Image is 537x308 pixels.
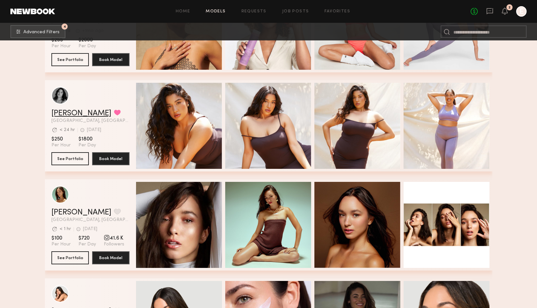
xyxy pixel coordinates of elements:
[92,152,130,165] button: Book Model
[78,242,96,247] span: Per Day
[324,9,350,14] a: Favorites
[51,209,111,216] a: [PERSON_NAME]
[104,242,124,247] span: Followers
[78,235,96,242] span: $720
[51,218,130,222] span: [GEOGRAPHIC_DATA], [GEOGRAPHIC_DATA]
[51,242,71,247] span: Per Hour
[78,43,96,49] span: Per Day
[83,227,97,231] div: [DATE]
[51,136,71,142] span: $250
[104,235,124,242] span: 41.6 K
[92,53,130,66] button: Book Model
[51,235,71,242] span: $100
[51,110,111,117] a: [PERSON_NAME]
[60,227,71,231] div: < 1 hr
[206,9,226,14] a: Models
[10,25,65,38] button: 4Advanced Filters
[51,119,130,123] span: [GEOGRAPHIC_DATA], [GEOGRAPHIC_DATA]
[241,9,267,14] a: Requests
[516,6,527,17] a: E
[51,251,89,264] button: See Portfolio
[176,9,190,14] a: Home
[78,136,96,142] span: $1800
[51,142,71,148] span: Per Hour
[508,6,511,9] div: 2
[63,25,66,28] span: 4
[51,43,71,49] span: Per Hour
[87,128,101,132] div: [DATE]
[60,128,75,132] div: < 24 hr
[78,142,96,148] span: Per Day
[51,53,89,66] button: See Portfolio
[92,251,130,264] button: Book Model
[51,152,89,165] button: See Portfolio
[23,30,60,35] span: Advanced Filters
[282,9,309,14] a: Job Posts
